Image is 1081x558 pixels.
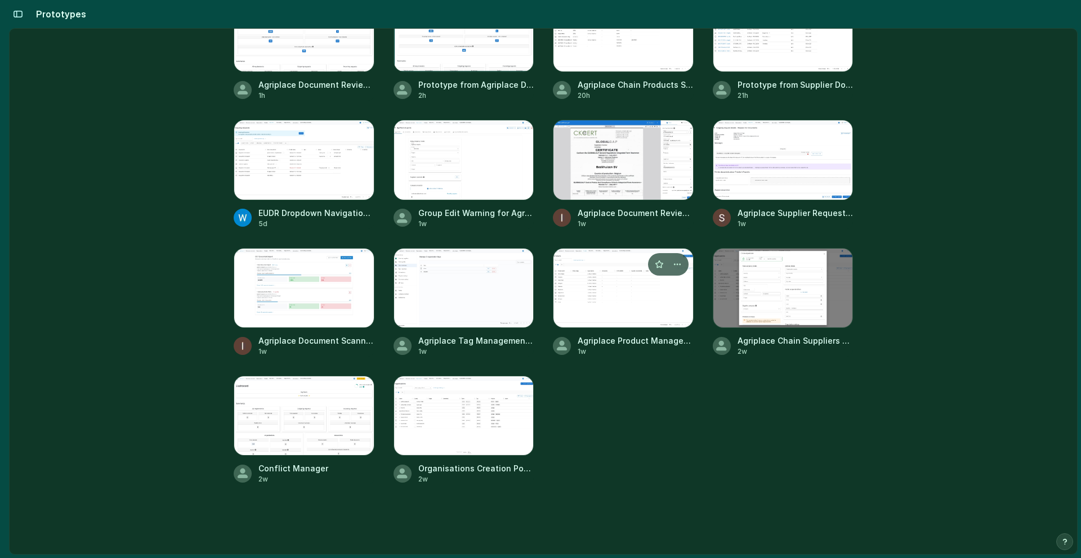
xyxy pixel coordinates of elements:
span: Prototype from Supplier Documents [738,79,854,91]
span: Agriplace Chain Suppliers - Organization Search [738,335,854,346]
div: 2w [258,474,374,484]
span: Agriplace Document Scanner Dashboard [258,335,374,346]
div: 2h [418,91,534,101]
span: Agriplace Supplier Request Review [738,207,854,219]
span: Prototype from Agriplace Document Review [418,79,534,91]
a: Organisations Creation Pop-up for AgriplaceOrganisations Creation Pop-up for Agriplace2w [394,376,534,484]
a: Conflict ManagerConflict Manager2w [234,376,374,484]
a: Agriplace Document Review SystemAgriplace Document Review System1w [553,120,694,228]
span: Conflict Manager [258,462,374,474]
div: 5d [258,219,374,229]
span: Agriplace Document Review System [578,207,694,219]
a: Agriplace Product Management FlowAgriplace Product Management Flow1w [553,248,694,357]
span: EUDR Dropdown Navigation & Collection Page [258,207,374,219]
span: Agriplace Chain Products Sync Interface [578,79,694,91]
div: 1w [738,219,854,229]
a: EUDR Dropdown Navigation & Collection PageEUDR Dropdown Navigation & Collection Page5d [234,120,374,228]
a: Agriplace Chain Suppliers - Organization SearchAgriplace Chain Suppliers - Organization Search2w [713,248,854,357]
div: 20h [578,91,694,101]
span: Agriplace Tag Management Interface [418,335,534,346]
a: Agriplace Supplier Request ReviewAgriplace Supplier Request Review1w [713,120,854,228]
div: 2w [418,474,534,484]
a: Agriplace Document Scanner DashboardAgriplace Document Scanner Dashboard1w [234,248,374,357]
a: Group Edit Warning for Agriplace ChainGroup Edit Warning for Agriplace Chain1w [394,120,534,228]
div: 1h [258,91,374,101]
div: 1w [418,346,534,357]
span: Agriplace Document Review Dashboard [258,79,374,91]
span: Group Edit Warning for Agriplace Chain [418,207,534,219]
div: 1w [258,346,374,357]
div: 1w [578,346,694,357]
div: 1w [578,219,694,229]
a: Agriplace Tag Management InterfaceAgriplace Tag Management Interface1w [394,248,534,357]
div: 21h [738,91,854,101]
div: 1w [418,219,534,229]
span: Agriplace Product Management Flow [578,335,694,346]
div: 2w [738,346,854,357]
h2: Prototypes [32,7,86,21]
span: Organisations Creation Pop-up for Agriplace [418,462,534,474]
